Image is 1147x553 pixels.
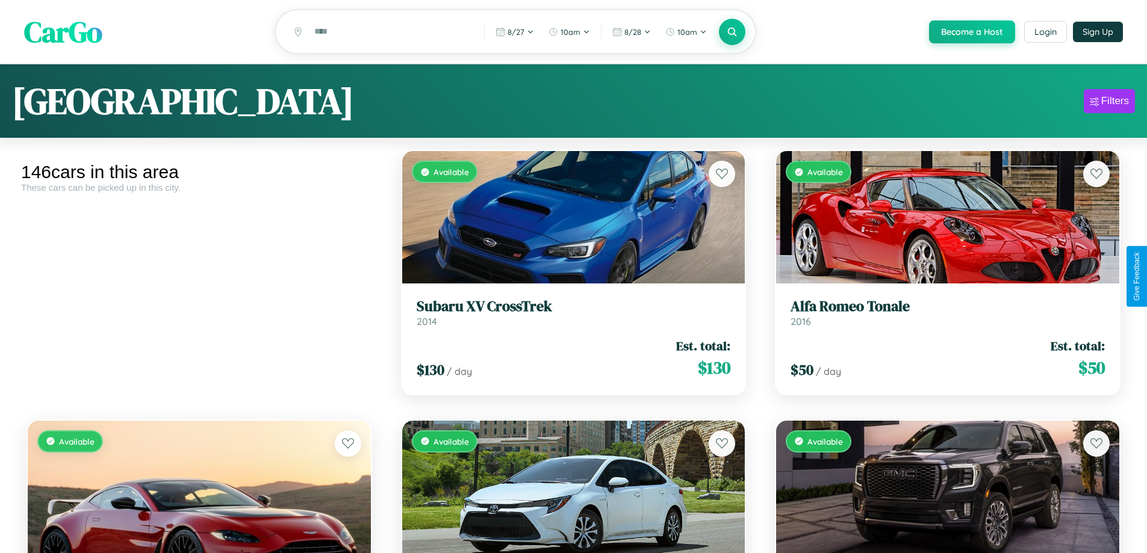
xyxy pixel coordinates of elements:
[434,436,469,446] span: Available
[791,360,813,380] span: $ 50
[1133,252,1141,301] div: Give Feedback
[676,337,730,354] span: Est. total:
[1073,22,1123,42] button: Sign Up
[508,27,524,37] span: 8 / 27
[21,182,378,193] div: These cars can be picked up in this city.
[929,20,1015,43] button: Become a Host
[490,22,540,42] button: 8/27
[561,27,580,37] span: 10am
[1024,21,1067,43] button: Login
[417,298,731,327] a: Subaru XV CrossTrek2014
[677,27,697,37] span: 10am
[1101,95,1129,107] div: Filters
[791,298,1105,315] h3: Alfa Romeo Tonale
[791,315,811,327] span: 2016
[816,365,841,377] span: / day
[791,298,1105,327] a: Alfa Romeo Tonale2016
[21,162,378,182] div: 146 cars in this area
[807,167,843,177] span: Available
[12,76,354,126] h1: [GEOGRAPHIC_DATA]
[447,365,472,377] span: / day
[807,436,843,446] span: Available
[434,167,469,177] span: Available
[417,298,731,315] h3: Subaru XV CrossTrek
[659,22,713,42] button: 10am
[417,360,444,380] span: $ 130
[1078,356,1105,380] span: $ 50
[1051,337,1105,354] span: Est. total:
[24,12,102,52] span: CarGo
[542,22,596,42] button: 10am
[624,27,641,37] span: 8 / 28
[417,315,437,327] span: 2014
[1084,89,1135,113] button: Filters
[606,22,657,42] button: 8/28
[698,356,730,380] span: $ 130
[59,436,95,446] span: Available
